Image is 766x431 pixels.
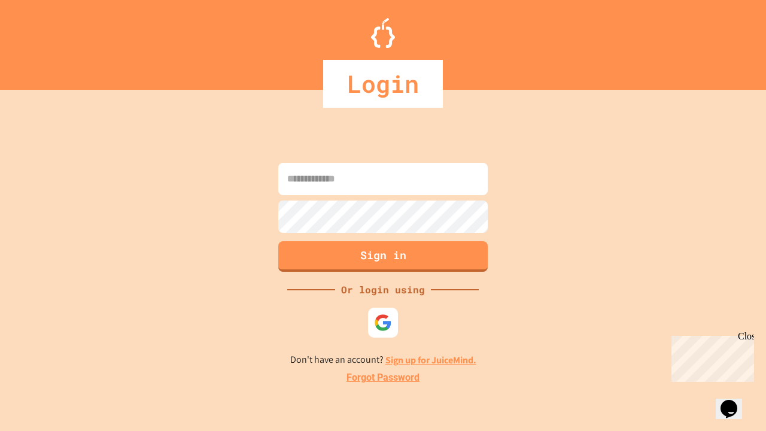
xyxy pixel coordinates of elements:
div: Or login using [335,283,431,297]
a: Forgot Password [346,371,420,385]
div: Chat with us now!Close [5,5,83,76]
button: Sign in [278,241,488,272]
div: Login [323,60,443,108]
p: Don't have an account? [290,353,476,368]
img: google-icon.svg [374,314,392,332]
iframe: chat widget [716,383,754,419]
a: Sign up for JuiceMind. [385,354,476,366]
img: Logo.svg [371,18,395,48]
iframe: chat widget [667,331,754,382]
